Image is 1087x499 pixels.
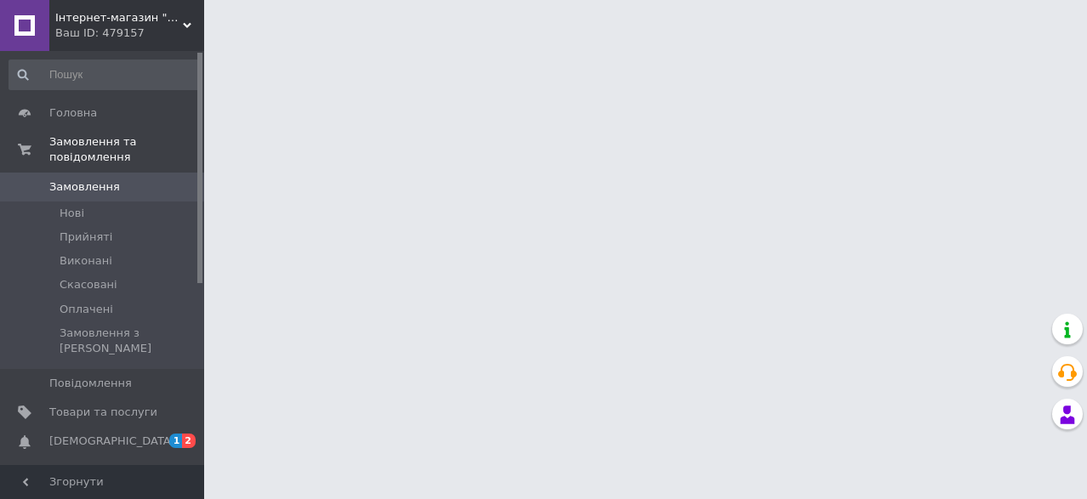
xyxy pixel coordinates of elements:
[60,277,117,292] span: Скасовані
[49,405,157,420] span: Товари та послуги
[49,134,204,165] span: Замовлення та повідомлення
[55,10,183,26] span: Інтернет-магазин "Мойдодир"
[60,326,199,356] span: Замовлення з [PERSON_NAME]
[55,26,204,41] div: Ваш ID: 479157
[49,105,97,121] span: Головна
[49,376,132,391] span: Повідомлення
[9,60,201,90] input: Пошук
[169,434,183,448] span: 1
[60,230,112,245] span: Прийняті
[49,179,120,195] span: Замовлення
[60,253,112,269] span: Виконані
[60,302,113,317] span: Оплачені
[49,434,175,449] span: [DEMOGRAPHIC_DATA]
[60,206,84,221] span: Нові
[49,463,157,494] span: Показники роботи компанії
[182,434,196,448] span: 2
